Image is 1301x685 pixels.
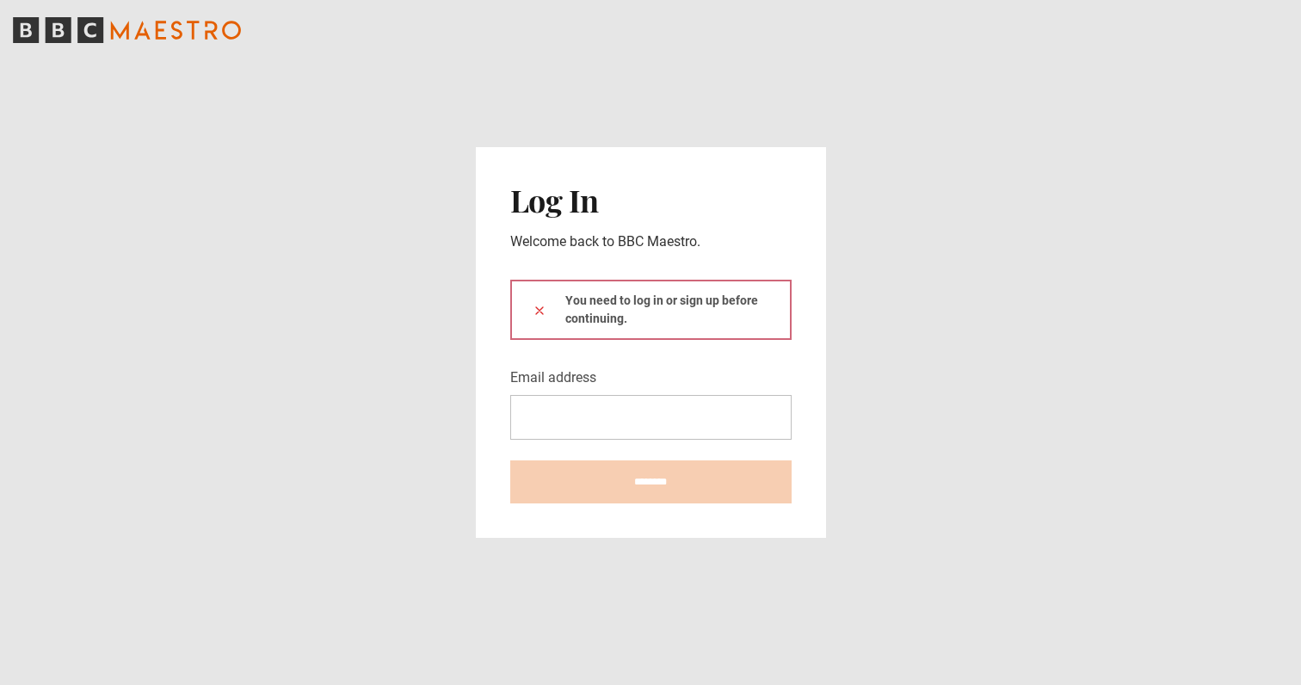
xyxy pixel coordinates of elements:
label: Email address [510,367,596,388]
div: You need to log in or sign up before continuing. [510,280,792,340]
h2: Log In [510,182,792,218]
svg: BBC Maestro [13,17,241,43]
p: Welcome back to BBC Maestro. [510,231,792,252]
